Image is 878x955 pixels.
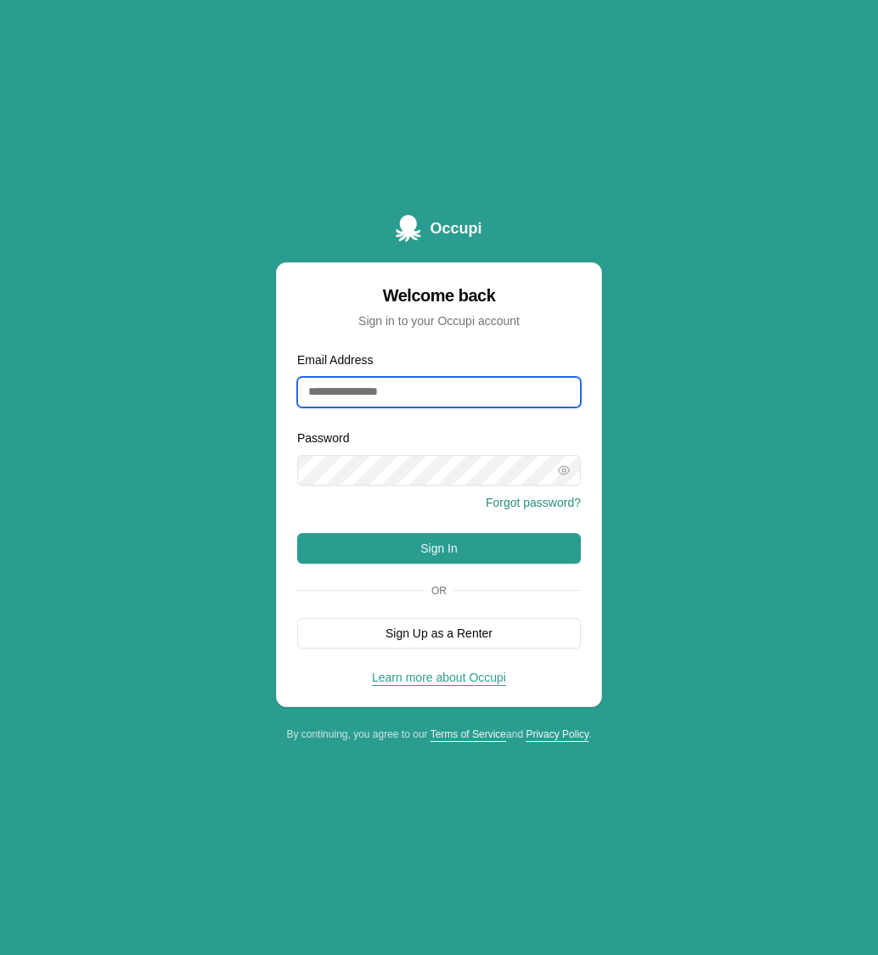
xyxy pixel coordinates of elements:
div: Welcome back [297,284,581,307]
div: Sign in to your Occupi account [297,312,581,329]
button: Sign In [297,533,581,564]
button: Forgot password? [486,494,581,511]
a: Learn more about Occupi [372,671,506,684]
a: Privacy Policy [526,728,588,740]
label: Password [297,431,349,445]
a: Terms of Service [431,728,506,740]
span: Occupi [430,216,481,240]
label: Email Address [297,353,373,367]
a: Occupi [396,215,481,242]
div: By continuing, you agree to our and . [276,727,602,741]
button: Sign Up as a Renter [297,618,581,649]
span: Or [425,584,453,598]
